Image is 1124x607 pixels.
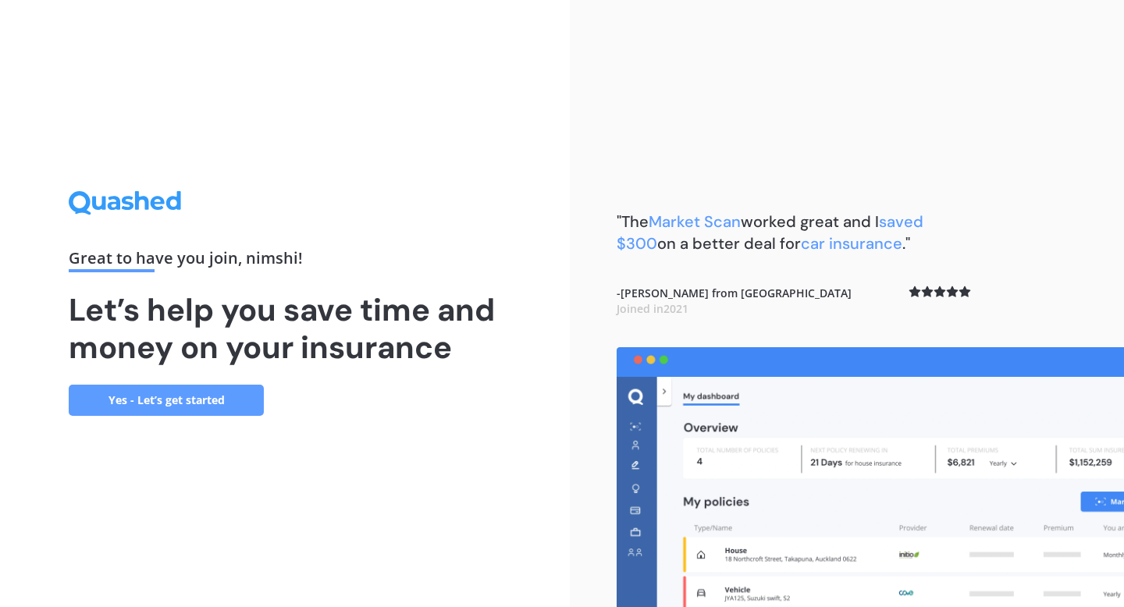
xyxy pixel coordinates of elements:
img: dashboard.webp [617,347,1124,607]
a: Yes - Let’s get started [69,385,264,416]
span: saved $300 [617,211,923,254]
span: car insurance [801,233,902,254]
b: - [PERSON_NAME] from [GEOGRAPHIC_DATA] [617,286,852,316]
h1: Let’s help you save time and money on your insurance [69,291,501,366]
span: Market Scan [649,211,741,232]
span: Joined in 2021 [617,301,688,316]
b: "The worked great and I on a better deal for ." [617,211,923,254]
div: Great to have you join , nimshi ! [69,250,501,272]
